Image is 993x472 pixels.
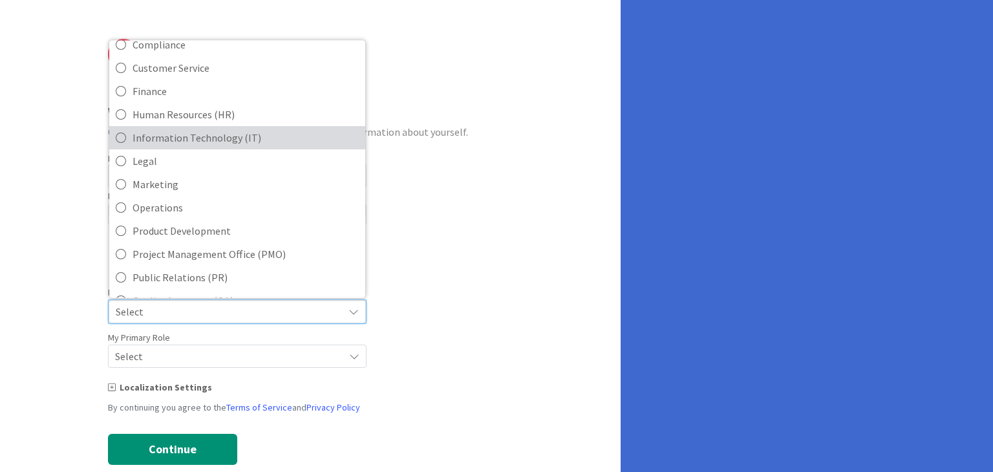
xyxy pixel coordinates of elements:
[108,101,513,124] div: Welcome!
[133,151,359,171] span: Legal
[133,175,359,194] span: Marketing
[108,153,149,164] label: First Name
[306,402,360,413] a: Privacy Policy
[108,331,170,345] label: My Primary Role
[133,221,359,241] span: Product Development
[109,103,365,126] a: Human Resources (HR)
[109,196,365,219] a: Operations
[133,291,359,310] span: Quality Assurance (QA)
[109,126,365,149] a: Information Technology (IT)
[108,124,513,140] div: Create your account profile by providing a little more information about yourself.
[108,434,237,465] button: Continue
[115,347,337,365] span: Select
[109,173,365,196] a: Marketing
[133,81,359,101] span: Finance
[226,402,292,413] a: Terms of Service
[109,242,365,266] a: Project Management Office (PMO)
[116,303,337,321] span: Select
[109,266,365,289] a: Public Relations (PR)
[133,58,359,78] span: Customer Service
[109,56,365,80] a: Customer Service
[109,149,365,173] a: Legal
[133,198,359,217] span: Operations
[133,244,359,264] span: Project Management Office (PMO)
[108,189,176,203] label: Backup Password
[133,268,359,287] span: Public Relations (PR)
[109,289,365,312] a: Quality Assurance (QA)
[133,35,359,54] span: Compliance
[108,39,230,70] img: Kanban Zone
[108,401,513,414] div: By continuing you agree to the and
[108,381,513,394] div: Localization Settings
[109,80,365,103] a: Finance
[133,105,359,124] span: Human Resources (HR)
[109,33,365,56] a: Compliance
[108,286,175,299] label: My Area of Focus
[133,128,359,147] span: Information Technology (IT)
[109,219,365,242] a: Product Development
